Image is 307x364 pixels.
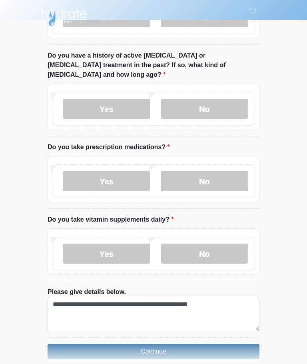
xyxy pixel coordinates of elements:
[63,244,150,264] label: Yes
[63,99,150,119] label: Yes
[161,244,248,264] label: No
[161,171,248,191] label: No
[48,215,174,224] label: Do you take vitamin supplements daily?
[48,287,126,297] label: Please give details below.
[63,171,150,191] label: Yes
[48,51,259,80] label: Do you have a history of active [MEDICAL_DATA] or [MEDICAL_DATA] treatment in the past? If so, wh...
[48,344,259,359] button: Continue
[40,6,88,26] img: Hydrate IV Bar - Arcadia Logo
[161,99,248,119] label: No
[48,142,170,152] label: Do you take prescription medications?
